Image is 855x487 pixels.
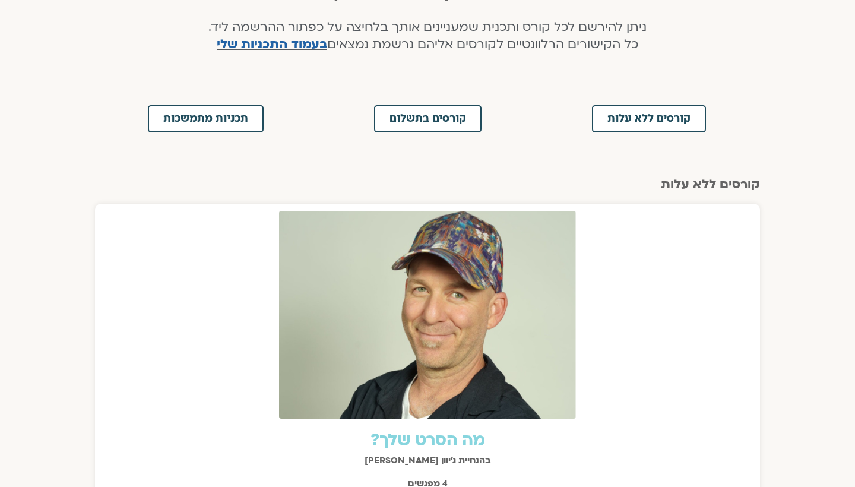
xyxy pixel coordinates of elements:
[592,105,706,132] a: קורסים ללא עלות
[217,36,327,53] a: בעמוד התכניות שלי
[163,113,248,124] span: תכניות מתמשכות
[607,113,691,124] span: קורסים ללא עלות
[101,456,754,466] h2: בהנחיית ג'יוון [PERSON_NAME]
[370,429,485,451] a: מה הסרט שלך?
[95,178,760,192] h2: קורסים ללא עלות
[203,19,653,53] h4: ניתן להירשם לכל קורס ותכנית שמעניינים אותך בלחיצה על כפתור ההרשמה ליד. כל הקישורים הרלוונטיים לקו...
[389,113,466,124] span: קורסים בתשלום
[374,105,482,132] a: קורסים בתשלום
[148,105,264,132] a: תכניות מתמשכות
